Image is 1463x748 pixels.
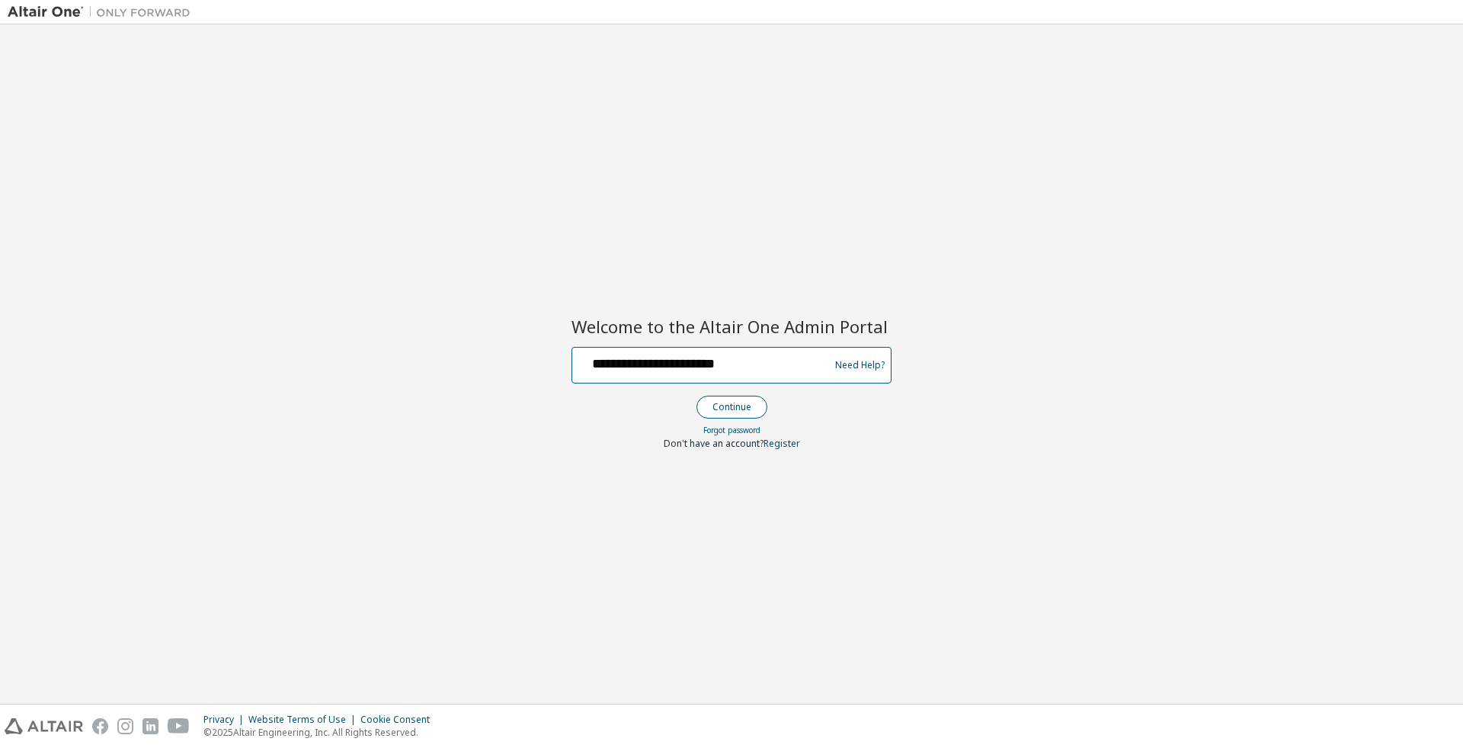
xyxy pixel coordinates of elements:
[703,425,760,435] a: Forgot password
[664,437,764,450] span: Don't have an account?
[5,718,83,734] img: altair_logo.svg
[835,364,885,365] a: Need Help?
[168,718,190,734] img: youtube.svg
[92,718,108,734] img: facebook.svg
[248,714,360,726] div: Website Terms of Use
[117,718,133,734] img: instagram.svg
[142,718,158,734] img: linkedin.svg
[203,714,248,726] div: Privacy
[764,437,800,450] a: Register
[571,316,892,337] h2: Welcome to the Altair One Admin Portal
[203,726,439,739] p: © 2025 Altair Engineering, Inc. All Rights Reserved.
[8,5,198,20] img: Altair One
[696,396,767,419] button: Continue
[360,714,439,726] div: Cookie Consent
